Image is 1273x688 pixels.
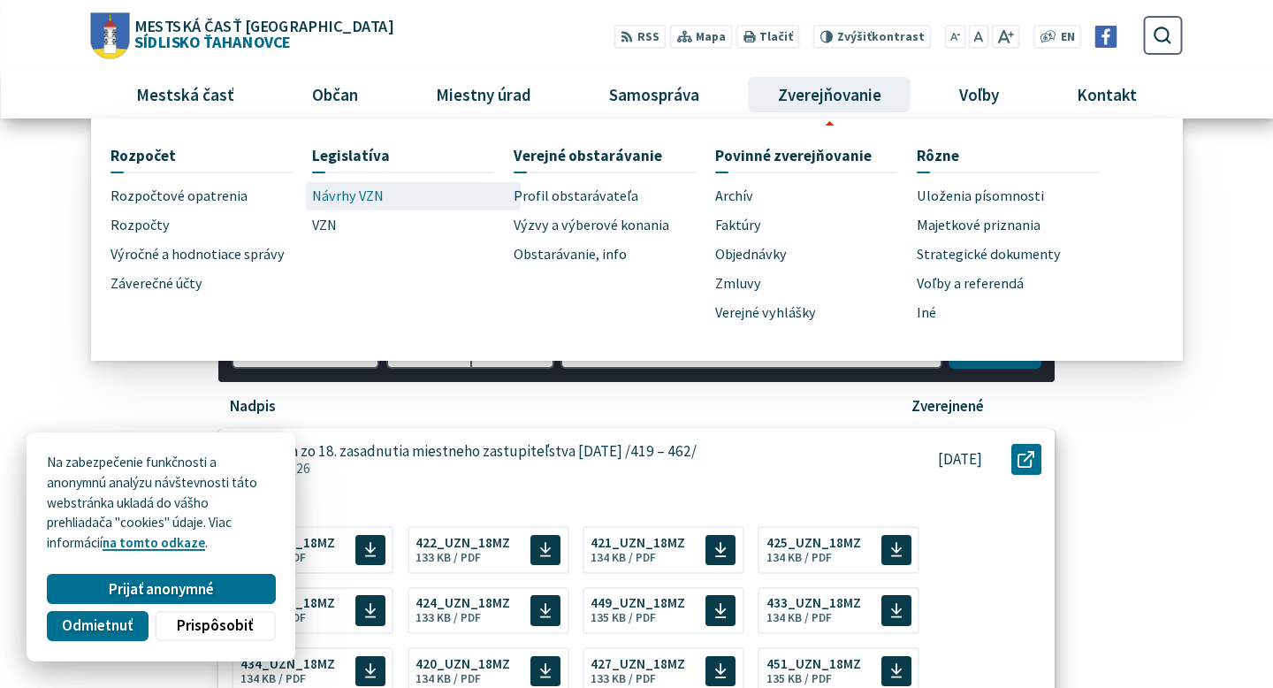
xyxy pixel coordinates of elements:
[969,25,988,49] button: Nastaviť pôvodnú veľkosť písma
[952,71,1005,118] span: Voľby
[111,182,312,211] a: Rozpočtové opatrenia
[591,536,685,549] span: 421_UZN_18MZ
[917,269,1118,298] a: Voľby a referendá
[917,210,1041,240] span: Majetkové priznania
[430,71,538,118] span: Miestny úrad
[837,29,872,44] span: Zvýšiť
[669,25,732,49] a: Mapa
[111,182,248,211] span: Rozpočtové opatrenia
[736,25,799,49] button: Tlačiť
[415,550,481,565] span: 133 KB / PDF
[766,671,832,686] span: 135 KB / PDF
[715,139,896,172] a: Povinné zverejňovanie
[514,139,695,172] a: Verejné obstarávanie
[917,182,1044,211] span: Uloženia písomnosti
[614,25,666,49] a: RSS
[91,12,393,58] a: Logo Sídlisko Ťahanovce, prejsť na domovskú stránku.
[917,139,1098,172] a: Rôzne
[944,25,965,49] button: Zmenšiť veľkosť písma
[415,657,510,670] span: 420_UZN_18MZ
[591,671,656,686] span: 133 KB / PDF
[514,182,638,211] span: Profil obstarávateľa
[696,28,726,47] span: Mapa
[232,442,697,460] p: Uznesenia zo 18. zasadnutia miestneho zastupiteľstva [DATE] /419 – 462/
[917,298,1118,327] a: Iné
[917,182,1118,211] a: Uloženia písomnosti
[415,671,481,686] span: 134 KB / PDF
[766,550,832,565] span: 134 KB / PDF
[715,182,917,211] a: Archív
[766,611,832,626] span: 134 KB / PDF
[938,450,982,468] p: [DATE]
[155,611,275,641] button: Prispôsobiť
[514,240,627,269] span: Obstarávanie, info
[312,182,514,211] a: Návrhy VZN
[104,71,267,118] a: Mestská časť
[715,139,872,172] span: Povinné zverejňovanie
[603,71,706,118] span: Samospráva
[766,536,861,549] span: 425_UZN_18MZ
[111,240,285,269] span: Výročné a hodnotiace správy
[917,269,1024,298] span: Voľby a referendá
[129,18,393,50] span: Sídlisko Ťahanovce
[837,30,925,44] span: kontrast
[591,657,685,670] span: 427_UZN_18MZ
[514,139,662,172] span: Verejné obstarávanie
[109,580,214,599] span: Prijať anonymné
[771,71,888,118] span: Zverejňovanie
[715,210,761,240] span: Faktúry
[758,587,919,634] a: 433_UZN_18MZ 134 KB / PDF
[715,240,917,269] a: Objednávky
[130,71,241,118] span: Mestská časť
[111,240,312,269] a: Výročné a hodnotiace správy
[917,298,936,327] span: Iné
[415,596,510,609] span: 424_UZN_18MZ
[745,71,913,118] a: Zverejňovanie
[111,139,176,172] span: Rozpočet
[103,534,205,551] a: na tomto odkaze
[926,71,1031,118] a: Voľby
[917,210,1118,240] a: Majetkové priznania
[404,71,564,118] a: Miestny úrad
[514,210,715,240] a: Výzvy a výberové konania
[111,269,312,298] a: Záverečné účty
[591,611,656,626] span: 135 KB / PDF
[232,526,393,573] a: 419_UZN_18MZ 134 KB / PDF
[240,671,306,686] span: 134 KB / PDF
[111,210,312,240] a: Rozpočty
[415,611,481,626] span: 133 KB / PDF
[62,616,133,635] span: Odmietnuť
[232,587,393,634] a: 432_UZN_18MZ 134 KB / PDF
[280,71,391,118] a: Občan
[312,139,493,172] a: Legislatíva
[758,526,919,573] a: 425_UZN_18MZ 134 KB / PDF
[715,269,761,298] span: Zmluvy
[1056,28,1079,47] a: EN
[715,269,917,298] a: Zmluvy
[312,182,384,211] span: Návrhy VZN
[766,657,861,670] span: 451_UZN_18MZ
[766,596,861,609] span: 433_UZN_18MZ
[583,526,744,573] a: 421_UZN_18MZ 134 KB / PDF
[47,611,148,641] button: Odmietnuť
[715,240,787,269] span: Objednávky
[1044,71,1169,118] a: Kontakt
[715,210,917,240] a: Faktúry
[715,298,917,327] a: Verejné vyhlášky
[111,139,292,172] a: Rozpočet
[715,298,816,327] span: Verejné vyhlášky
[408,587,569,634] a: 424_UZN_18MZ 133 KB / PDF
[917,139,959,172] span: Rôzne
[917,240,1061,269] span: Strategické dokumenty
[312,210,514,240] a: VZN
[1095,26,1117,48] img: Prejsť na Facebook stránku
[813,25,931,49] button: Zvýšiťkontrast
[312,139,390,172] span: Legislatíva
[715,182,753,211] span: Archív
[577,71,732,118] a: Samospráva
[591,550,656,565] span: 134 KB / PDF
[514,240,715,269] a: Obstarávanie, info
[1061,28,1075,47] span: EN
[47,574,275,604] button: Prijať anonymné
[230,397,276,416] p: Nadpis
